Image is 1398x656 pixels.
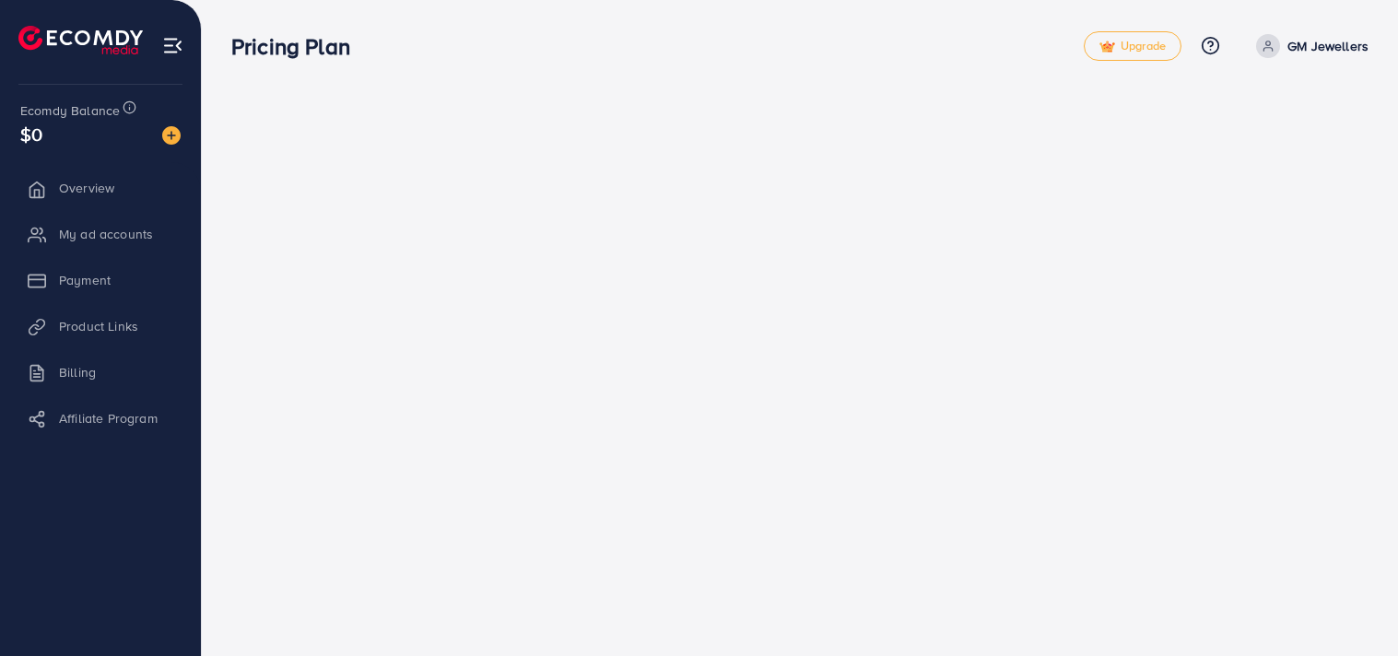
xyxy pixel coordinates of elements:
[231,33,365,60] h3: Pricing Plan
[1099,41,1115,53] img: tick
[18,26,143,54] img: logo
[20,121,42,147] span: $0
[1249,34,1369,58] a: GM Jewellers
[20,101,120,120] span: Ecomdy Balance
[162,35,183,56] img: menu
[1084,31,1181,61] a: tickUpgrade
[1287,35,1369,57] p: GM Jewellers
[1099,40,1166,53] span: Upgrade
[162,126,181,145] img: image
